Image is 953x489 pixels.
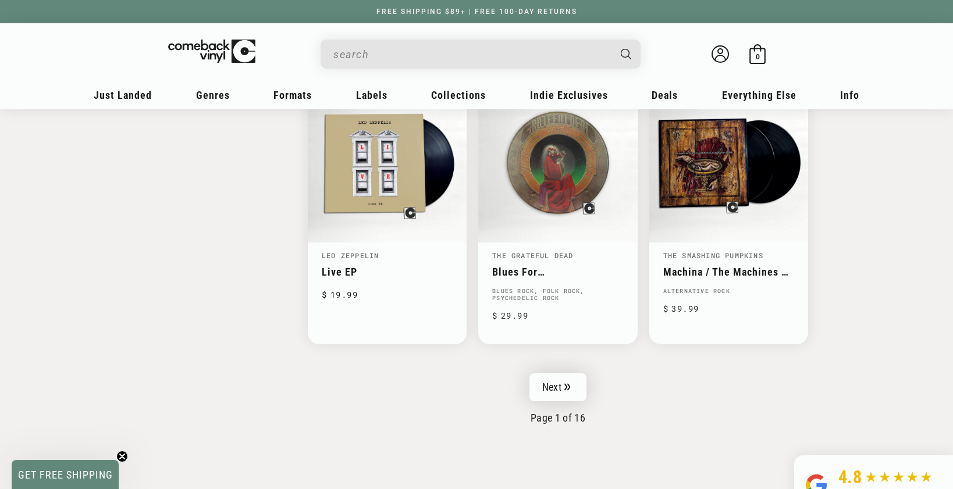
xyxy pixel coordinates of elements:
[333,42,609,66] input: When autocomplete results are available use up and down arrows to review and enter to select
[431,89,486,101] span: Collections
[273,89,312,101] span: Formats
[308,412,808,424] p: Page 1 of 16
[865,472,932,483] img: star5.svg
[663,266,794,278] a: Machina / The Machines Of God
[840,89,859,101] span: Info
[530,89,608,101] span: Indie Exclusives
[365,8,589,16] a: FREE SHIPPING $89+ | FREE 100-DAY RETURNS
[756,52,760,61] span: 0
[838,467,862,487] span: 4.8
[18,469,113,481] span: GET FREE SHIPPING
[663,251,763,260] a: The Smashing Pumpkins
[492,251,573,260] a: The Grateful Dead
[322,266,453,278] a: Live EP
[308,373,808,424] nav: Pagination
[722,89,796,101] span: Everything Else
[322,251,379,260] a: Led Zeppelin
[116,451,128,462] button: Close teaser
[652,89,678,101] span: Deals
[492,266,623,278] a: Blues For [DEMOGRAPHIC_DATA]
[94,89,152,101] span: Just Landed
[12,460,119,489] div: GET FREE SHIPPINGClose teaser
[529,373,586,401] a: Next
[321,40,641,69] div: Search
[356,89,387,101] span: Labels
[611,40,642,69] button: Search
[196,89,230,101] span: Genres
